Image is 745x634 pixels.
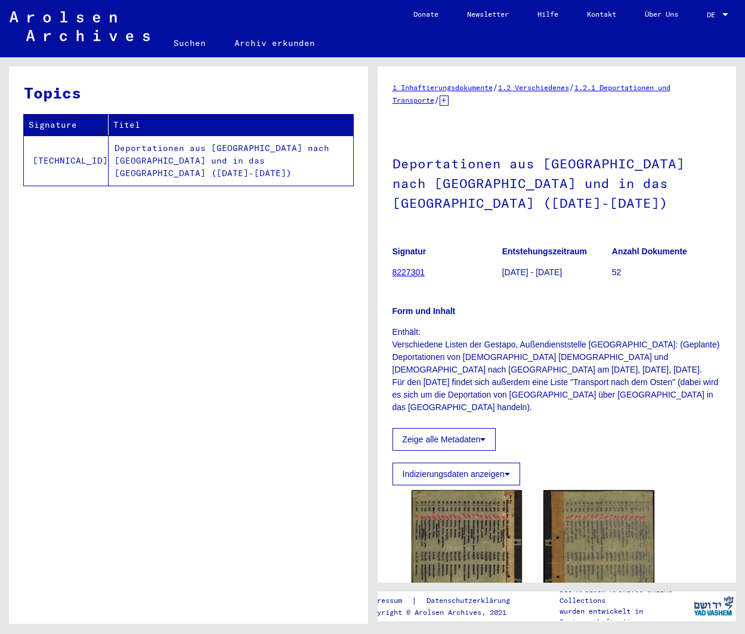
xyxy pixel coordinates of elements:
[24,136,109,186] td: [TECHNICAL_ID]
[569,82,574,93] span: /
[392,306,456,316] b: Form und Inhalt
[24,81,353,104] h3: Topics
[109,115,353,136] th: Titel
[392,428,496,451] button: Zeige alle Metadaten
[493,82,498,93] span: /
[434,94,440,105] span: /
[392,83,493,92] a: 1 Inhaftierungsdokumente
[10,11,150,41] img: Arolsen_neg.svg
[24,115,109,136] th: Signature
[364,595,412,607] a: Impressum
[159,29,220,57] a: Suchen
[220,29,329,57] a: Archiv erkunden
[502,266,611,279] p: [DATE] - [DATE]
[691,591,736,621] img: yv_logo.png
[612,247,687,256] b: Anzahl Dokumente
[109,136,353,186] td: Deportationen aus [GEOGRAPHIC_DATA] nach [GEOGRAPHIC_DATA] und in das [GEOGRAPHIC_DATA] ([DATE]-[...
[502,247,587,256] b: Entstehungszeitraum
[364,607,524,618] p: Copyright © Arolsen Archives, 2021
[612,266,721,279] p: 52
[392,267,425,277] a: 8227301
[364,595,524,607] div: |
[392,326,722,414] p: Enthält: Verschiedene Listen der Gestapo, Außendienststelle [GEOGRAPHIC_DATA]: (Geplante) Deporta...
[498,83,569,92] a: 1.2 Verschiedenes
[392,247,426,256] b: Signatur
[392,463,520,485] button: Indizierungsdaten anzeigen
[559,606,691,627] p: wurden entwickelt in Partnerschaft mit
[417,595,524,607] a: Datenschutzerklärung
[707,11,720,19] span: DE
[392,136,722,228] h1: Deportationen aus [GEOGRAPHIC_DATA] nach [GEOGRAPHIC_DATA] und in das [GEOGRAPHIC_DATA] ([DATE]-[...
[559,584,691,606] p: Die Arolsen Archives Online-Collections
